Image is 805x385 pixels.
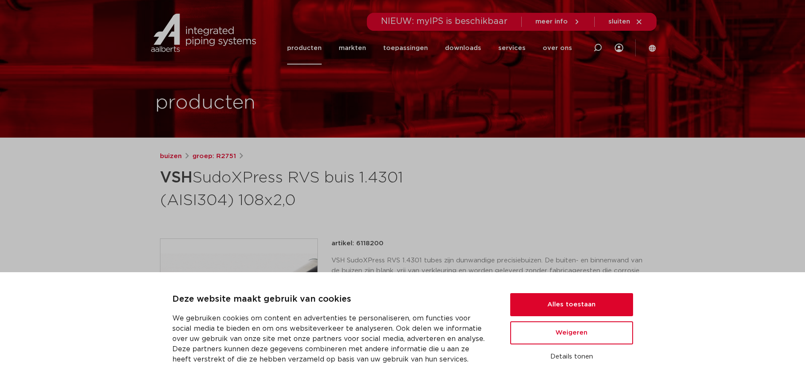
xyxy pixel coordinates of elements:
[498,32,526,65] a: services
[510,293,633,316] button: Alles toestaan
[510,350,633,364] button: Details tonen
[160,170,192,185] strong: VSH
[543,32,572,65] a: over ons
[510,321,633,344] button: Weigeren
[192,151,236,162] a: groep: R2751
[172,293,490,306] p: Deze website maakt gebruik van cookies
[172,313,490,364] p: We gebruiken cookies om content en advertenties te personaliseren, om functies voor social media ...
[535,18,581,26] a: meer info
[155,89,256,117] h1: producten
[445,32,481,65] a: downloads
[535,18,568,25] span: meer info
[339,32,366,65] a: markten
[331,238,384,249] p: artikel: 6118200
[381,17,508,26] span: NIEUW: myIPS is beschikbaar
[160,165,480,211] h1: SudoXPress RVS buis 1.4301 (AISI304) 108x2,0
[608,18,643,26] a: sluiten
[287,32,322,65] a: producten
[287,32,572,65] nav: Menu
[331,256,645,307] p: VSH SudoXPress RVS 1.4301 tubes zijn dunwandige precisiebuizen. De buiten- en binnenwand van de b...
[160,151,182,162] a: buizen
[383,32,428,65] a: toepassingen
[608,18,630,25] span: sluiten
